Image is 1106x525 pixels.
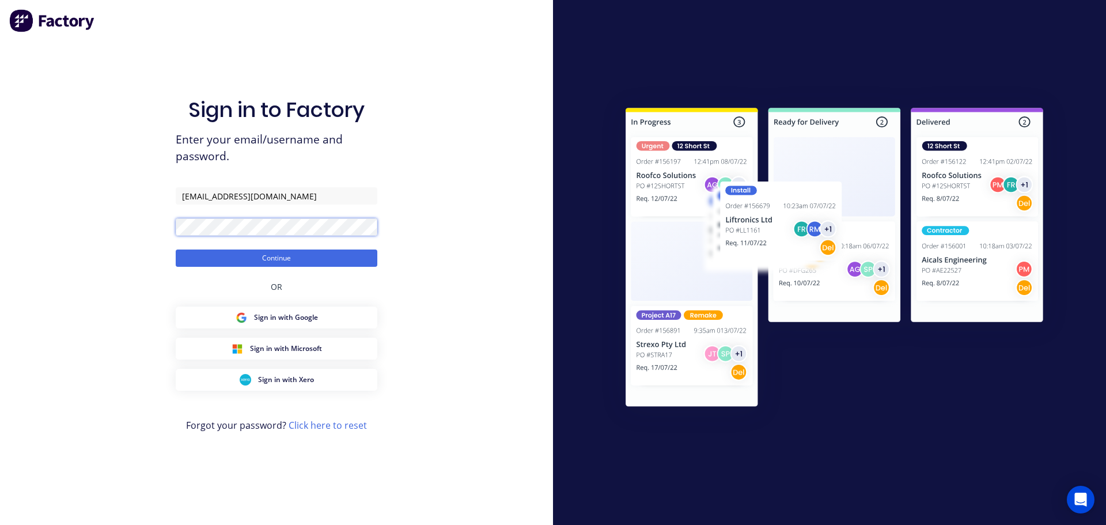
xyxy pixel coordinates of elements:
img: Microsoft Sign in [232,343,243,354]
button: Microsoft Sign inSign in with Microsoft [176,338,377,360]
img: Google Sign in [236,312,247,323]
img: Factory [9,9,96,32]
h1: Sign in to Factory [188,97,365,122]
img: Xero Sign in [240,374,251,386]
span: Sign in with Xero [258,375,314,385]
a: Click here to reset [289,419,367,432]
img: Sign in [600,85,1069,434]
span: Sign in with Google [254,312,318,323]
button: Xero Sign inSign in with Xero [176,369,377,391]
button: Continue [176,250,377,267]
span: Sign in with Microsoft [250,343,322,354]
div: Open Intercom Messenger [1067,486,1094,513]
span: Forgot your password? [186,418,367,432]
div: OR [271,267,282,307]
span: Enter your email/username and password. [176,131,377,165]
button: Google Sign inSign in with Google [176,307,377,328]
input: Email/Username [176,187,377,205]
